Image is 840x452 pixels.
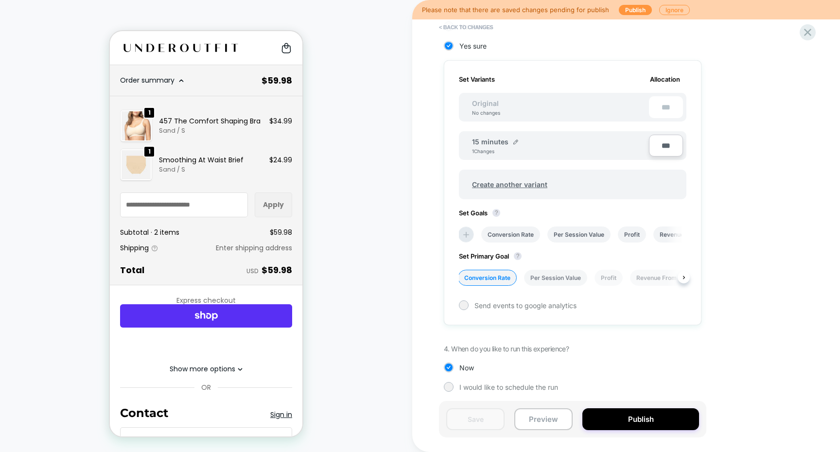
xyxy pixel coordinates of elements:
[630,270,702,286] li: Revenue From Clicks
[458,270,517,286] li: Conversion Rate
[49,134,153,143] p: Sand / S
[106,212,182,222] span: Enter shipping address
[91,351,101,361] span: OR
[459,252,526,260] span: Set Primary Goal
[159,124,182,134] span: $24.99
[49,95,153,104] p: Sand / S
[10,75,182,151] section: Shopping cart
[49,85,153,95] p: 457 The Comfort Shaping Bra
[619,5,652,15] button: Publish
[160,379,182,389] a: Sign in
[38,116,41,125] span: 1
[67,264,126,275] h3: Express checkout
[474,301,577,310] span: Send events to google analytics
[11,118,42,149] img: Smoothing At Waist Brief
[10,273,182,296] a: Shop Pay
[60,333,133,343] button: Show more options
[11,79,42,110] img: 457 The Comfort Shaping Bra
[492,209,500,217] button: ?
[459,209,505,217] span: Set Goals
[459,42,487,50] span: Yes sure
[459,364,474,372] span: Now
[10,196,70,206] span: Subtotal · 2 items
[446,408,505,430] button: Save
[137,236,148,244] span: USD
[171,11,182,23] a: Cart
[49,124,153,134] p: Smoothing At Waist Brief
[462,99,508,107] span: Original
[10,302,64,325] iframe: Pay with PayPal
[434,19,498,35] button: < Back to changes
[514,252,522,260] button: ?
[472,148,501,154] div: 1 Changes
[152,43,182,55] strong: $59.98
[459,383,558,391] span: I would like to schedule the run
[462,110,510,116] div: No changes
[462,173,557,196] span: Create another variant
[659,5,690,15] button: Ignore
[38,77,41,86] span: 1
[513,139,518,144] img: edit
[10,264,182,343] section: Express checkout
[618,226,646,243] li: Profit
[582,408,699,430] button: Publish
[481,226,540,243] li: Conversion Rate
[653,226,725,243] li: Revenue From Clicks
[472,138,508,146] span: 15 minutes
[547,226,611,243] li: Per Session Value
[595,270,623,286] li: Profit
[160,196,182,206] span: $59.98
[524,270,587,286] li: Per Session Value
[444,345,569,353] span: 4. When do you like to run this experience?
[10,374,58,389] h2: Contact
[10,233,35,245] strong: Total
[514,408,573,430] button: Preview
[159,85,182,95] span: $34.99
[70,302,123,325] iframe: Pay with Amazon Pay
[459,75,495,83] span: Set Variants
[152,232,182,245] strong: $59.98
[128,302,182,325] iframe: Pay with Google Pay
[10,212,39,222] span: Shipping
[650,75,680,83] span: Allocation
[10,44,65,54] span: Order summary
